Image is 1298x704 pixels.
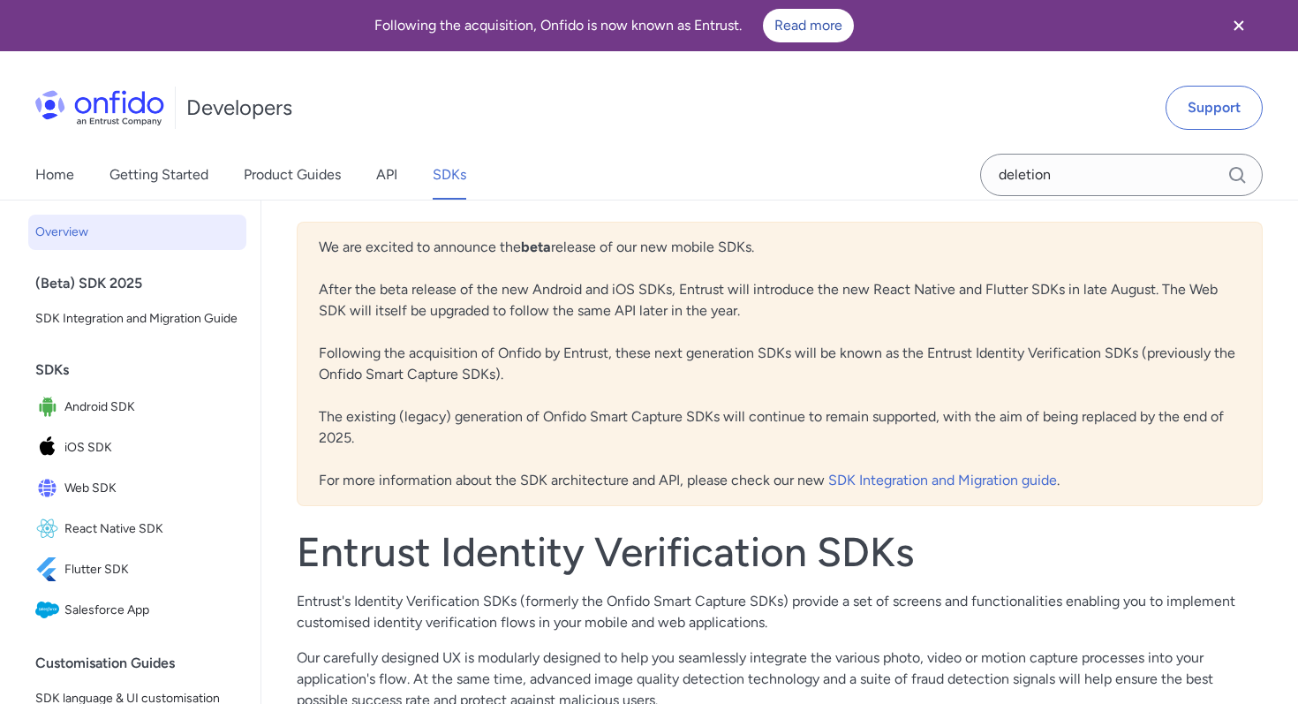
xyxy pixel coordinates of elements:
[828,472,1057,488] a: SDK Integration and Migration guide
[64,476,239,501] span: Web SDK
[35,557,64,582] img: IconFlutter SDK
[297,527,1263,577] h1: Entrust Identity Verification SDKs
[28,428,246,467] a: IconiOS SDKiOS SDK
[35,90,164,125] img: Onfido Logo
[376,150,397,200] a: API
[521,238,551,255] b: beta
[28,469,246,508] a: IconWeb SDKWeb SDK
[35,395,64,420] img: IconAndroid SDK
[297,591,1263,633] p: Entrust's Identity Verification SDKs (formerly the Onfido Smart Capture SDKs) provide a set of sc...
[35,352,253,388] div: SDKs
[35,476,64,501] img: IconWeb SDK
[21,9,1206,42] div: Following the acquisition, Onfido is now known as Entrust.
[109,150,208,200] a: Getting Started
[64,395,239,420] span: Android SDK
[1228,15,1249,36] svg: Close banner
[35,150,74,200] a: Home
[763,9,854,42] a: Read more
[35,598,64,623] img: IconSalesforce App
[28,301,246,337] a: SDK Integration and Migration Guide
[297,222,1263,506] div: We are excited to announce the release of our new mobile SDKs. After the beta release of the new ...
[64,557,239,582] span: Flutter SDK
[28,510,246,549] a: IconReact Native SDKReact Native SDK
[28,388,246,427] a: IconAndroid SDKAndroid SDK
[35,266,253,301] div: (Beta) SDK 2025
[28,591,246,630] a: IconSalesforce AppSalesforce App
[1206,4,1272,48] button: Close banner
[35,646,253,681] div: Customisation Guides
[244,150,341,200] a: Product Guides
[35,517,64,541] img: IconReact Native SDK
[35,435,64,460] img: IconiOS SDK
[64,517,239,541] span: React Native SDK
[980,154,1263,196] input: Onfido search input field
[28,215,246,250] a: Overview
[64,435,239,460] span: iOS SDK
[35,222,239,243] span: Overview
[433,150,466,200] a: SDKs
[64,598,239,623] span: Salesforce App
[28,550,246,589] a: IconFlutter SDKFlutter SDK
[1166,86,1263,130] a: Support
[35,308,239,329] span: SDK Integration and Migration Guide
[186,94,292,122] h1: Developers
